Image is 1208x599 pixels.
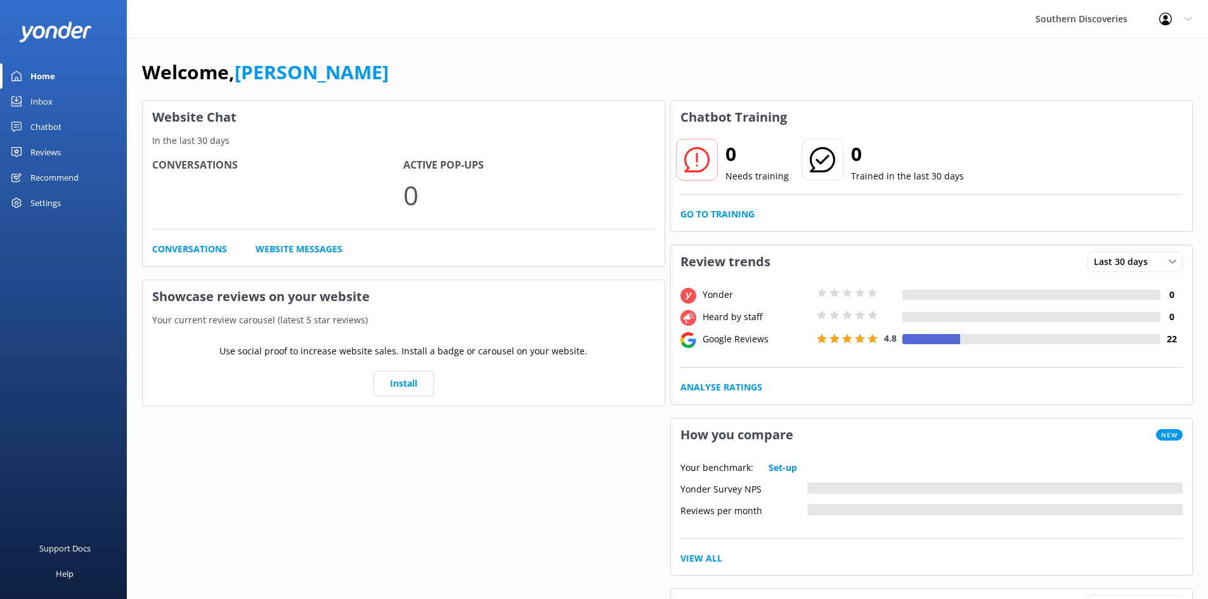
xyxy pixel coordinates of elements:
span: Last 30 days [1094,255,1155,269]
span: New [1156,429,1183,441]
a: [PERSON_NAME] [235,59,389,85]
div: Heard by staff [699,310,814,324]
div: Recommend [30,165,79,190]
h4: Active Pop-ups [403,157,654,174]
div: Settings [30,190,61,216]
h1: Welcome, [142,57,389,87]
p: Trained in the last 30 days [851,169,964,183]
h3: Showcase reviews on your website [143,280,665,313]
div: Google Reviews [699,332,814,346]
p: Your benchmark: [680,461,753,475]
a: Set-up [769,461,797,475]
img: yonder-white-logo.png [19,22,92,42]
p: Needs training [725,169,789,183]
span: 4.8 [884,332,897,344]
p: Use social proof to increase website sales. Install a badge or carousel on your website. [219,344,587,358]
h3: Website Chat [143,101,665,134]
h2: 0 [725,139,789,169]
div: Reviews [30,139,61,165]
div: Inbox [30,89,53,114]
h4: 22 [1160,332,1183,346]
div: Yonder Survey NPS [680,482,807,494]
h2: 0 [851,139,964,169]
h4: 0 [1160,310,1183,324]
div: Chatbot [30,114,62,139]
div: Support Docs [39,536,91,561]
h3: How you compare [671,418,803,451]
h3: Chatbot Training [671,101,796,134]
h3: Review trends [671,245,780,278]
div: Help [56,561,74,586]
div: Yonder [699,288,814,302]
div: Reviews per month [680,504,807,515]
p: Your current review carousel (latest 5 star reviews) [143,313,665,327]
p: In the last 30 days [143,134,665,148]
a: Analyse Ratings [680,380,762,394]
a: View All [680,551,722,565]
h4: 0 [1160,288,1183,302]
p: 0 [403,174,654,216]
a: Go to Training [680,207,755,221]
a: Conversations [152,242,227,256]
a: Install [373,371,434,396]
div: Home [30,63,55,89]
h4: Conversations [152,157,403,174]
a: Website Messages [256,242,342,256]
